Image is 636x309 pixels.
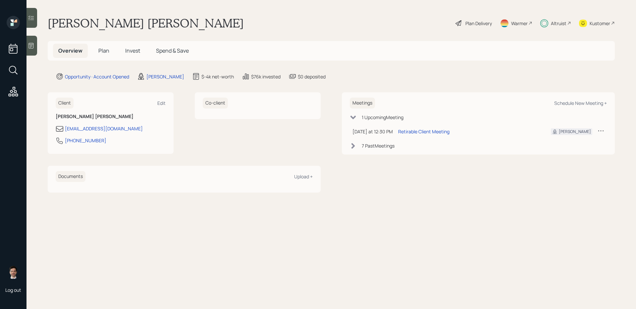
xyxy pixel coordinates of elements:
h6: Client [56,98,74,109]
h6: [PERSON_NAME] [PERSON_NAME] [56,114,166,119]
div: Retirable Client Meeting [398,128,450,135]
span: Overview [58,47,82,54]
div: [DATE] at 12:30 PM [352,128,393,135]
div: Upload + [294,173,313,180]
img: jonah-coleman-headshot.png [7,266,20,279]
div: [PERSON_NAME] [559,129,591,135]
div: 7 Past Meeting s [362,142,395,149]
div: [PHONE_NUMBER] [65,137,106,144]
span: Plan [98,47,109,54]
h6: Co-client [203,98,228,109]
div: Log out [5,287,21,293]
div: Altruist [551,20,566,27]
div: Schedule New Meeting + [554,100,607,106]
div: $0 deposited [298,73,326,80]
div: [EMAIL_ADDRESS][DOMAIN_NAME] [65,125,143,132]
div: Edit [157,100,166,106]
div: $76k invested [251,73,281,80]
h6: Documents [56,171,85,182]
h1: [PERSON_NAME] [PERSON_NAME] [48,16,244,30]
div: [PERSON_NAME] [146,73,184,80]
div: Opportunity · Account Opened [65,73,129,80]
div: Warmer [511,20,528,27]
h6: Meetings [350,98,375,109]
div: Plan Delivery [465,20,492,27]
span: Invest [125,47,140,54]
div: Kustomer [590,20,610,27]
span: Spend & Save [156,47,189,54]
div: 1 Upcoming Meeting [362,114,403,121]
div: $-4k net-worth [201,73,234,80]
